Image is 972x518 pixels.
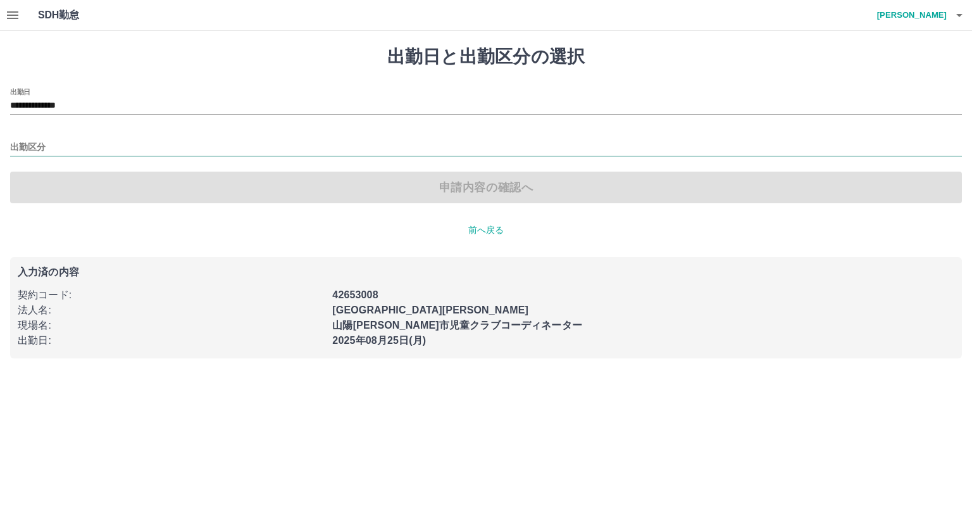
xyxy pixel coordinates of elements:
[18,303,325,318] p: 法人名 :
[10,46,962,68] h1: 出勤日と出勤区分の選択
[332,289,378,300] b: 42653008
[10,224,962,237] p: 前へ戻る
[18,267,954,277] p: 入力済の内容
[332,335,426,346] b: 2025年08月25日(月)
[10,87,30,96] label: 出勤日
[332,320,582,331] b: 山陽[PERSON_NAME]市児童クラブコーディネーター
[18,333,325,348] p: 出勤日 :
[18,318,325,333] p: 現場名 :
[332,305,528,315] b: [GEOGRAPHIC_DATA][PERSON_NAME]
[18,287,325,303] p: 契約コード :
